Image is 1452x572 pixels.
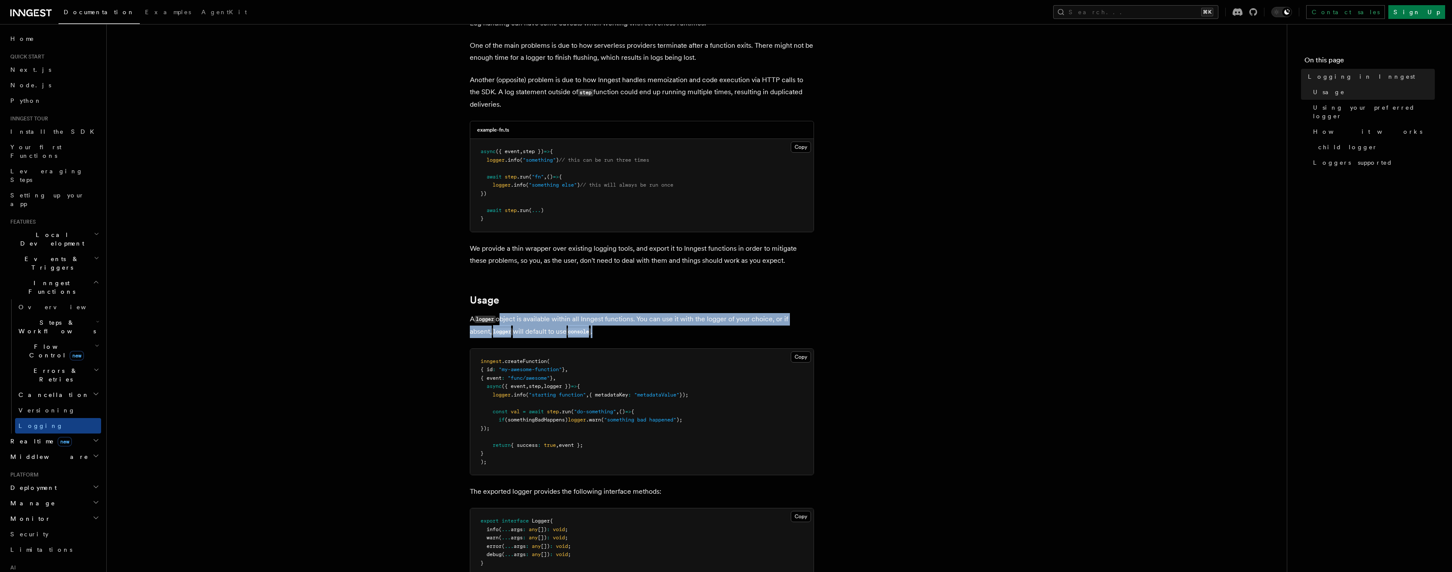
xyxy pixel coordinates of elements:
[7,218,36,225] span: Features
[568,551,571,557] span: ;
[547,526,550,532] span: :
[571,409,574,415] span: (
[10,34,34,43] span: Home
[523,157,556,163] span: "something"
[10,192,84,207] span: Setting up your app
[140,3,196,23] a: Examples
[492,328,513,335] code: logger
[514,543,526,549] span: args
[601,417,604,423] span: (
[493,366,496,372] span: :
[553,375,556,381] span: ,
[145,9,191,15] span: Examples
[493,392,511,398] span: logger
[628,392,631,398] span: :
[586,392,589,398] span: ,
[502,358,547,364] span: .createFunction
[532,551,541,557] span: any
[541,551,550,557] span: [])
[1271,7,1292,17] button: Toggle dark mode
[481,215,484,221] span: }
[529,535,538,541] span: any
[15,418,101,434] a: Logging
[15,387,101,403] button: Cancellation
[481,425,490,431] span: });
[514,551,526,557] span: args
[481,191,487,197] span: })
[487,535,499,541] span: warn
[580,182,673,188] span: // this will always be run once
[196,3,252,23] a: AgentKit
[631,409,634,415] span: {
[7,255,94,272] span: Events & Triggers
[529,383,541,389] span: step
[7,449,101,464] button: Middleware
[470,74,814,111] p: Another (opposite) problem is due to how Inngest handles memoization and code execution via HTTP ...
[499,535,502,541] span: (
[565,535,568,541] span: ;
[477,126,509,133] h3: example-fn.ts
[18,407,75,414] span: Versioning
[532,207,541,213] span: ...
[517,207,529,213] span: .run
[481,148,496,154] span: async
[505,174,517,180] span: step
[571,383,577,389] span: =>
[544,442,556,448] span: true
[526,551,529,557] span: :
[502,375,505,381] span: :
[556,543,568,549] span: void
[526,182,529,188] span: (
[1315,139,1435,155] a: child logger
[481,366,493,372] span: { id
[1313,127,1422,136] span: How it works
[559,442,583,448] span: event };
[7,275,101,299] button: Inngest Functions
[511,392,526,398] span: .info
[1313,158,1393,167] span: Loggers supported
[1388,5,1445,19] a: Sign Up
[7,526,101,542] a: Security
[791,141,811,153] button: Copy
[505,551,514,557] span: ...
[604,417,676,423] span: "something bad happened"
[502,535,511,541] span: ...
[481,450,484,456] span: }
[470,313,814,338] p: A object is available within all Inngest functions. You can use it with the logger of your choice...
[7,483,57,492] span: Deployment
[511,526,523,532] span: args
[556,442,559,448] span: ,
[565,366,568,372] span: ,
[493,182,511,188] span: logger
[517,174,529,180] span: .run
[15,315,101,339] button: Steps & Workflows
[553,535,565,541] span: void
[7,511,101,526] button: Monitor
[559,157,649,163] span: // this can be run three times
[523,409,526,415] span: =
[15,366,93,384] span: Errors & Retries
[529,526,538,532] span: any
[578,89,593,96] code: step
[550,543,553,549] span: :
[511,442,538,448] span: { success
[18,304,107,311] span: Overview
[470,486,814,498] p: The exported logger provides the following interface methods:
[10,97,42,104] span: Python
[487,207,502,213] span: await
[619,409,625,415] span: ()
[502,383,526,389] span: ({ event
[7,77,101,93] a: Node.js
[634,392,679,398] span: "metadataValue"
[7,434,101,449] button: Realtimenew
[547,409,559,415] span: step
[550,375,553,381] span: }
[1308,72,1415,81] span: Logging in Inngest
[15,339,101,363] button: Flow Controlnew
[505,157,520,163] span: .info
[511,535,523,541] span: args
[679,392,688,398] span: });
[7,115,48,122] span: Inngest tour
[523,535,526,541] span: :
[7,231,94,248] span: Local Development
